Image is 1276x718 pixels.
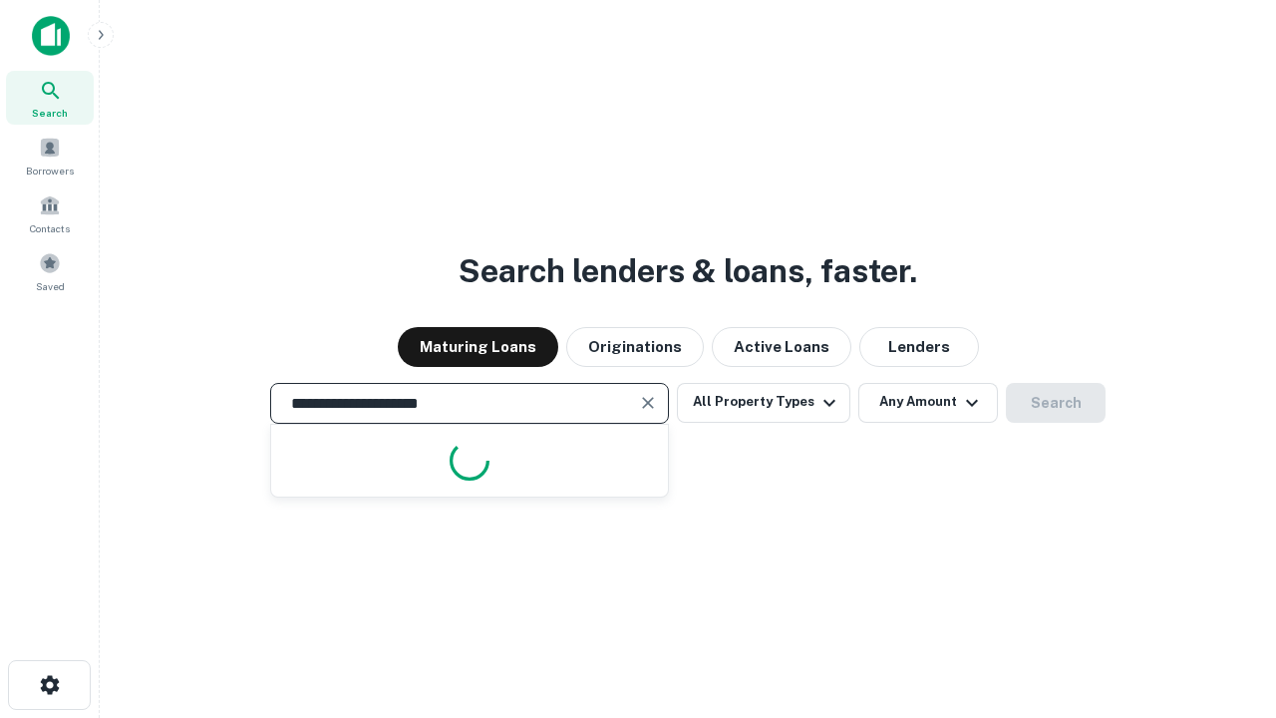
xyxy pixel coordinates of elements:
[858,383,998,423] button: Any Amount
[677,383,850,423] button: All Property Types
[634,389,662,417] button: Clear
[6,129,94,182] a: Borrowers
[26,163,74,179] span: Borrowers
[6,244,94,298] a: Saved
[1176,558,1276,654] iframe: Chat Widget
[30,220,70,236] span: Contacts
[712,327,851,367] button: Active Loans
[459,247,917,295] h3: Search lenders & loans, faster.
[32,16,70,56] img: capitalize-icon.png
[6,186,94,240] a: Contacts
[859,327,979,367] button: Lenders
[398,327,558,367] button: Maturing Loans
[6,71,94,125] a: Search
[36,278,65,294] span: Saved
[566,327,704,367] button: Originations
[32,105,68,121] span: Search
